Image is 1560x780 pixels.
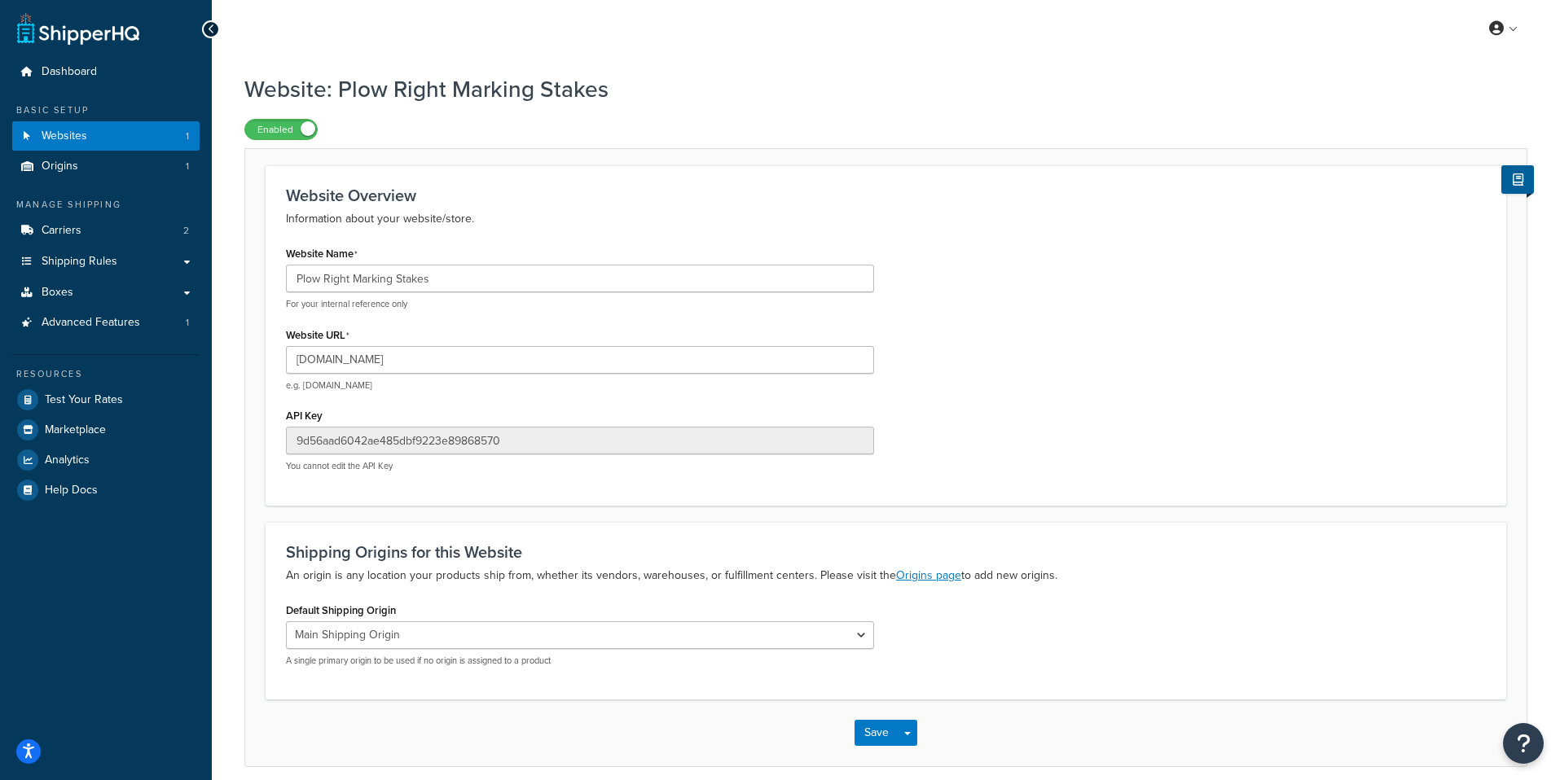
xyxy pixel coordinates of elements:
[12,385,200,414] a: Test Your Rates
[186,160,189,173] span: 1
[42,286,73,300] span: Boxes
[12,247,200,277] a: Shipping Rules
[12,198,200,212] div: Manage Shipping
[1501,165,1534,194] button: Show Help Docs
[286,543,1486,561] h3: Shipping Origins for this Website
[286,248,358,261] label: Website Name
[896,567,961,584] a: Origins page
[12,121,200,151] li: Websites
[12,151,200,182] a: Origins1
[286,604,396,616] label: Default Shipping Origin
[12,121,200,151] a: Websites1
[12,216,200,246] li: Carriers
[12,367,200,381] div: Resources
[1503,723,1544,764] button: Open Resource Center
[12,103,200,117] div: Basic Setup
[42,255,117,269] span: Shipping Rules
[12,445,200,475] a: Analytics
[286,209,1486,229] p: Information about your website/store.
[42,224,81,238] span: Carriers
[286,655,874,667] p: A single primary origin to be used if no origin is assigned to a product
[12,57,200,87] a: Dashboard
[12,475,200,505] a: Help Docs
[186,129,189,143] span: 1
[12,151,200,182] li: Origins
[45,454,90,467] span: Analytics
[45,423,106,437] span: Marketplace
[45,393,123,407] span: Test Your Rates
[245,120,317,139] label: Enabled
[42,160,78,173] span: Origins
[286,566,1486,585] p: An origin is any location your products ship from, whether its vendors, warehouses, or fulfillmen...
[42,316,140,330] span: Advanced Features
[12,308,200,338] li: Advanced Features
[244,73,1507,105] h1: Website: Plow Right Marking Stakes
[42,65,97,79] span: Dashboard
[286,427,874,454] input: XDL713J089NBV22
[286,379,874,392] p: e.g. [DOMAIN_NAME]
[286,186,1486,204] h3: Website Overview
[12,415,200,445] a: Marketplace
[45,484,98,497] span: Help Docs
[286,329,349,342] label: Website URL
[286,298,874,310] p: For your internal reference only
[186,316,189,330] span: 1
[12,278,200,308] a: Boxes
[855,720,899,746] button: Save
[286,460,874,472] p: You cannot edit the API Key
[12,308,200,338] a: Advanced Features1
[183,224,189,238] span: 2
[12,216,200,246] a: Carriers2
[42,129,87,143] span: Websites
[286,410,323,422] label: API Key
